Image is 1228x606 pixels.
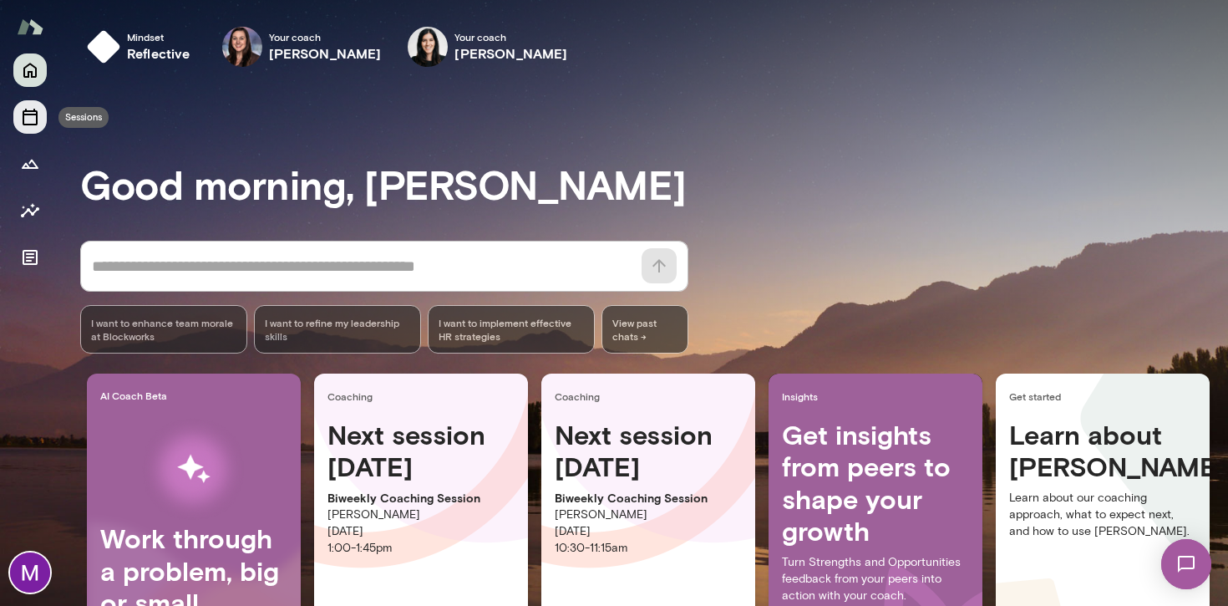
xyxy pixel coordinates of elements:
button: Documents [13,241,47,274]
span: I want to implement effective HR strategies [439,316,584,343]
span: Coaching [555,390,748,403]
span: Get started [1009,390,1203,403]
img: Mikaela Kirby [10,553,50,593]
button: Mindsetreflective [80,20,204,74]
div: Stephanie BaysingerYour coach[PERSON_NAME] [211,20,393,74]
span: Your coach [454,30,567,43]
div: Sessions [58,107,109,128]
img: Katrina Bilella [408,27,448,67]
span: Insights [782,390,976,403]
img: Stephanie Baysinger [222,27,262,67]
p: Turn Strengths and Opportunities feedback from your peers into action with your coach. [782,554,969,604]
img: AI Workflows [119,416,268,522]
h6: reflective [127,43,190,64]
p: [PERSON_NAME] [327,507,515,523]
span: I want to enhance team morale at Blockworks [91,316,236,343]
p: [DATE] [327,523,515,540]
h6: [PERSON_NAME] [269,43,382,64]
p: [PERSON_NAME] [555,507,742,523]
div: I want to refine my leadership skills [254,305,421,354]
h4: Get insights from peers to shape your growth [782,419,969,547]
button: Sessions [13,100,47,134]
span: Coaching [327,390,521,403]
p: Learn about our coaching approach, what to expect next, and how to use [PERSON_NAME]. [1009,490,1196,540]
div: Katrina BilellaYour coach[PERSON_NAME] [396,20,579,74]
h4: Learn about [PERSON_NAME] [1009,419,1196,483]
span: Your coach [269,30,382,43]
button: Home [13,53,47,87]
span: Mindset [127,30,190,43]
p: 1:00 - 1:45pm [327,540,515,557]
span: I want to refine my leadership skills [265,316,410,343]
h3: Good morning, [PERSON_NAME] [80,160,1228,207]
img: Mento [17,11,43,43]
button: Insights [13,194,47,227]
p: Biweekly Coaching Session [327,490,515,507]
h4: Next session [DATE] [555,419,742,483]
h4: Next session [DATE] [327,419,515,483]
button: Growth Plan [13,147,47,181]
p: 10:30 - 11:15am [555,540,742,557]
p: [DATE] [555,523,742,540]
span: View past chats -> [601,305,688,354]
span: AI Coach Beta [100,389,294,402]
img: mindset [87,30,120,64]
h6: [PERSON_NAME] [454,43,567,64]
div: I want to enhance team morale at Blockworks [80,305,247,354]
div: I want to implement effective HR strategies [428,305,595,354]
p: Biweekly Coaching Session [555,490,742,507]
